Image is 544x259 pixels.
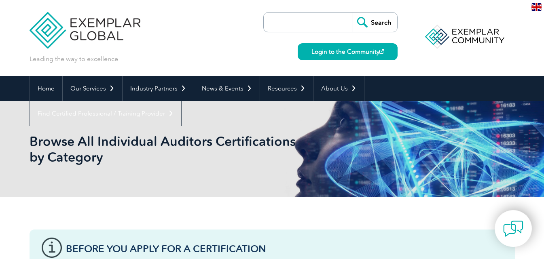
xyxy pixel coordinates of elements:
[63,76,122,101] a: Our Services
[30,133,340,165] h1: Browse All Individual Auditors Certifications by Category
[123,76,194,101] a: Industry Partners
[503,219,523,239] img: contact-chat.png
[298,43,398,60] a: Login to the Community
[194,76,260,101] a: News & Events
[379,49,384,54] img: open_square.png
[30,76,62,101] a: Home
[531,3,542,11] img: en
[313,76,364,101] a: About Us
[30,101,181,126] a: Find Certified Professional / Training Provider
[30,55,118,63] p: Leading the way to excellence
[353,13,397,32] input: Search
[260,76,313,101] a: Resources
[66,244,503,254] h3: Before You Apply For a Certification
